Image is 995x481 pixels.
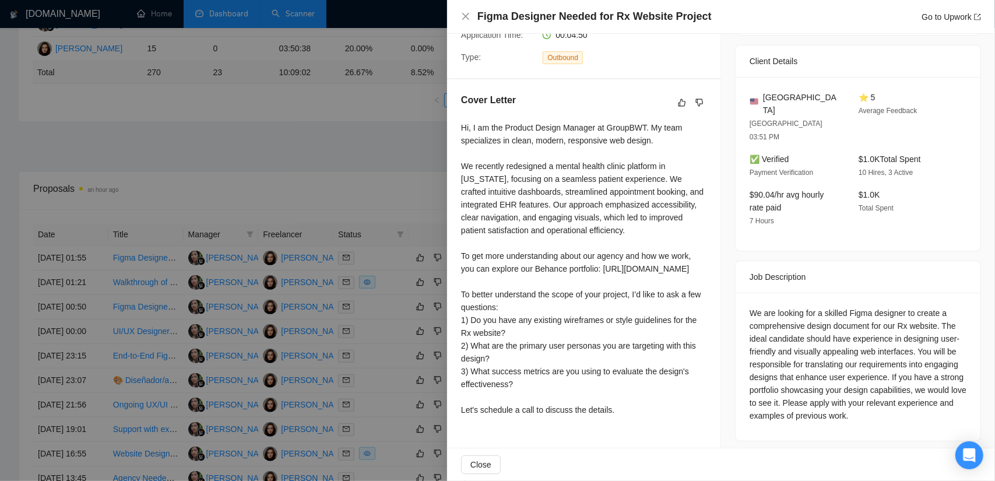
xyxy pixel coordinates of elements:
div: We are looking for a skilled Figma designer to create a comprehensive design document for our Rx ... [750,307,966,422]
span: Close [470,458,491,471]
div: Job Description [750,261,966,293]
div: Client Details [750,45,966,77]
span: Average Feedback [859,107,917,115]
button: Close [461,12,470,22]
span: ⭐ 5 [859,93,876,102]
span: Total Spent [859,204,894,212]
div: Open Intercom Messenger [955,441,983,469]
span: $1.0K [859,190,880,199]
span: [GEOGRAPHIC_DATA] [763,91,840,117]
span: 00:04:50 [555,30,588,40]
span: Outbound [543,51,583,64]
span: [GEOGRAPHIC_DATA] 03:51 PM [750,120,822,141]
span: ✅ Verified [750,155,789,164]
span: 7 Hours [750,217,774,225]
div: Hi, I am the Product Design Manager at GroupBWT. My team specializes in clean, modern, responsive... [461,121,706,416]
span: $1.0K Total Spent [859,155,921,164]
span: 10 Hires, 3 Active [859,168,913,177]
span: Type: [461,52,481,62]
span: clock-circle [543,31,551,39]
h4: Figma Designer Needed for Rx Website Project [477,9,712,24]
button: like [675,96,689,110]
span: Application Time: [461,30,523,40]
button: dislike [692,96,706,110]
button: Close [461,455,501,474]
h5: Cover Letter [461,93,516,107]
a: Go to Upworkexport [922,12,981,22]
span: dislike [695,98,704,107]
span: close [461,12,470,21]
span: like [678,98,686,107]
span: export [974,13,981,20]
span: $90.04/hr avg hourly rate paid [750,190,824,212]
img: 🇺🇸 [750,97,758,106]
span: Payment Verification [750,168,813,177]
